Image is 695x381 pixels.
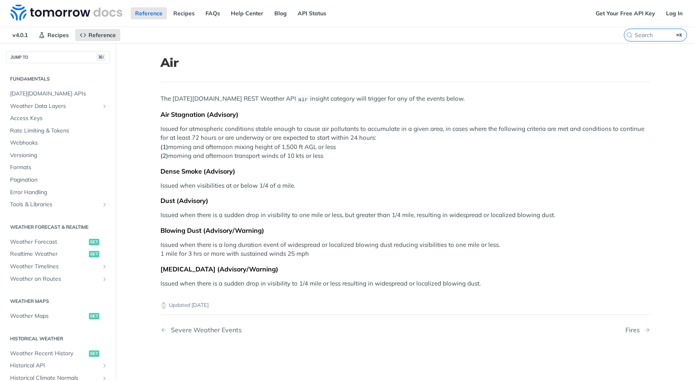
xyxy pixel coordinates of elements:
span: Realtime Weather [10,250,87,258]
a: Weather TimelinesShow subpages for Weather Timelines [6,261,110,273]
button: Show subpages for Historical API [101,362,108,369]
span: Historical API [10,362,99,370]
a: Weather on RoutesShow subpages for Weather on Routes [6,273,110,285]
kbd: ⌘K [674,31,685,39]
span: [DATE][DOMAIN_NAME] APIs [10,90,108,98]
a: Log In [662,7,687,19]
button: Show subpages for Tools & Libraries [101,201,108,208]
a: Recipes [34,29,73,41]
span: v4.0.1 [8,29,32,41]
p: Issued for atmospheric conditions stable enough to cause air pollutants to accumulate in a given ... [160,124,650,161]
span: Weather Forecast [10,238,87,246]
a: FAQs [201,7,224,19]
h2: Weather Maps [6,298,110,305]
span: Rate Limiting & Tokens [10,127,108,135]
div: Blowing Dust (Advisory/Warning) [160,226,650,234]
a: API Status [293,7,331,19]
h1: Air [160,55,650,70]
span: Tools & Libraries [10,201,99,209]
a: Realtime Weatherget [6,248,110,260]
a: Tools & LibrariesShow subpages for Tools & Libraries [6,199,110,211]
a: Versioning [6,149,110,162]
span: Error Handling [10,188,108,197]
span: get [89,350,99,357]
a: Get Your Free API Key [591,7,660,19]
a: Formats [6,162,110,174]
a: Reference [75,29,120,41]
span: Weather Data Layers [10,102,99,110]
a: Rate Limiting & Tokens [6,125,110,137]
a: Access Keys [6,112,110,124]
a: [DATE][DOMAIN_NAME] APIs [6,88,110,100]
span: ⌘/ [97,54,105,61]
a: Blog [270,7,291,19]
span: Webhooks [10,139,108,147]
span: Recipes [47,31,69,39]
span: get [89,251,99,257]
span: air [298,96,308,102]
button: Show subpages for Weather Timelines [101,263,108,270]
a: Weather Mapsget [6,310,110,322]
a: Reference [131,7,167,19]
a: Weather Forecastget [6,236,110,248]
div: Severe Weather Events [167,326,242,334]
div: [MEDICAL_DATA] (Advisory/Warning) [160,265,650,273]
button: Show subpages for Weather on Routes [101,276,108,282]
a: Historical APIShow subpages for Historical API [6,360,110,372]
a: Error Handling [6,186,110,199]
span: Formats [10,164,108,172]
svg: Search [626,32,633,38]
span: Weather on Routes [10,275,99,283]
a: Recipes [169,7,199,19]
span: get [89,239,99,245]
span: Pagination [10,176,108,184]
h2: Fundamentals [6,75,110,83]
p: Updated [DATE] [160,301,650,309]
div: Dust (Advisory) [160,197,650,205]
p: Issued when visibilities at or below 1/4 of a mile. [160,181,650,190]
strong: (1) [160,143,168,151]
a: Help Center [226,7,268,19]
p: Issued when there is a sudden drop in visibility to 1/4 mile or less resulting in widespread or l... [160,279,650,288]
button: JUMP TO⌘/ [6,51,110,63]
button: Show subpages for Weather Data Layers [101,103,108,110]
a: Weather Data LayersShow subpages for Weather Data Layers [6,100,110,112]
h2: Historical Weather [6,335,110,342]
a: Pagination [6,174,110,186]
span: Weather Recent History [10,350,87,358]
span: Weather Timelines [10,263,99,271]
strong: (2) [160,152,168,159]
a: Webhooks [6,137,110,149]
span: get [89,313,99,319]
a: Next Page: Fires [625,326,650,334]
h2: Weather Forecast & realtime [6,224,110,231]
p: Issued when there is a long duration event of widespread or localized blowing dust reducing visib... [160,240,650,259]
span: Access Keys [10,114,108,122]
span: Weather Maps [10,312,87,320]
a: Previous Page: Severe Weather Events [160,326,370,334]
a: Weather Recent Historyget [6,348,110,360]
span: Reference [88,31,116,39]
img: Tomorrow.io Weather API Docs [10,4,122,21]
div: Air Stagnation (Advisory) [160,110,650,118]
span: Versioning [10,151,108,159]
p: Issued when there is a sudden drop in visibility to one mile or less, but greater than 1/4 mile, ... [160,211,650,220]
div: Dense Smoke (Advisory) [160,167,650,175]
p: The [DATE][DOMAIN_NAME] REST Weather API insight category will trigger for any of the events below. [160,94,650,104]
nav: Pagination Controls [160,318,650,342]
div: Fires [625,326,644,334]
